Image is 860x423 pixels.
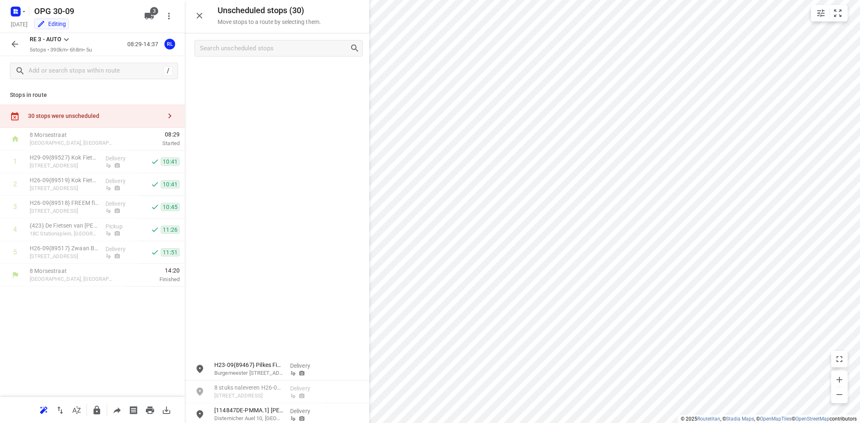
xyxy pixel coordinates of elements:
[214,369,284,377] p: Burgemeester Mooijstraat 24, Castricum
[125,275,180,284] p: Finished
[30,131,115,139] p: 8 Morsestraat
[830,5,846,21] button: Fit zoom
[290,384,321,392] p: Delivery
[811,5,848,21] div: small contained button group
[161,248,180,256] span: 11:51
[37,20,66,28] div: You are currently in edit mode.
[105,222,136,230] p: Pickup
[125,266,180,275] span: 14:20
[30,275,115,283] p: [GEOGRAPHIC_DATA], [GEOGRAPHIC_DATA]
[31,5,138,18] h5: Rename
[161,203,180,211] span: 10:45
[105,154,136,162] p: Delivery
[125,130,180,139] span: 08:29
[13,203,17,211] div: 3
[28,113,162,119] div: 30 stops were unscheduled
[697,416,720,422] a: Routetitan
[30,230,99,238] p: 18C Stationsplein, Capelle Aan Den Ijssel
[30,267,115,275] p: 8 Morsestraat
[89,402,105,418] button: Lock route
[30,207,99,215] p: [STREET_ADDRESS]
[200,42,350,55] input: Search unscheduled stops
[151,180,159,188] svg: Done
[161,157,180,166] span: 10:41
[125,406,142,414] span: Print shipping labels
[214,383,284,392] p: 8 stuks naleveren H26-09{89511} CC33 - Amersfoort
[30,35,61,44] p: RE 3 - AUTO
[161,8,177,24] button: More
[164,66,173,75] div: /
[681,416,857,422] li: © 2025 , © , © © contributors
[164,39,175,49] div: RL
[105,245,136,253] p: Delivery
[13,157,17,165] div: 1
[127,40,162,49] p: 08:29-14:37
[105,177,136,185] p: Delivery
[52,406,68,414] span: Reverse route
[13,226,17,233] div: 4
[162,40,178,48] span: Assigned to Remco Lemke
[795,416,830,422] a: OpenStreetMap
[30,46,92,54] p: 5 stops • 390km • 6h8m • 5u
[141,8,157,24] button: 3
[7,19,31,29] h5: Project date
[30,162,99,170] p: [STREET_ADDRESS]
[10,91,175,99] p: Stops in route
[30,153,99,162] p: H29-09{89527} Kok Fietsen Werkplaats
[109,406,125,414] span: Share route
[30,139,115,147] p: [GEOGRAPHIC_DATA], [GEOGRAPHIC_DATA]
[151,248,159,256] svg: Done
[150,7,158,15] span: 3
[142,406,158,414] span: Print route
[760,416,792,422] a: OpenMapTiles
[13,180,17,188] div: 2
[30,252,99,261] p: [STREET_ADDRESS]
[350,43,362,53] div: Search
[68,406,85,414] span: Sort by time window
[105,200,136,208] p: Delivery
[214,414,284,423] p: Disternicher Auel 10, Euskirchen
[290,362,321,370] p: Delivery
[30,221,99,230] p: {423} De Fietsen van Capelle
[813,5,829,21] button: Map settings
[125,139,180,148] p: Started
[151,226,159,234] svg: Done
[28,65,164,78] input: Add or search stops within route
[161,180,180,188] span: 10:41
[218,19,321,25] p: Move stops to a route by selecting them.
[290,407,321,415] p: Delivery
[185,63,369,422] div: grid
[13,248,17,256] div: 5
[191,7,208,24] button: Close
[151,203,159,211] svg: Done
[30,244,99,252] p: H26-09{89517} Zwaan Bikes Rotterdam
[30,176,99,184] p: H26-09{89519} Kok Fietsen Werkplaats
[161,226,180,234] span: 11:26
[214,406,284,414] p: [114847DE-PMMA.1] Markus Timmermann
[218,6,321,15] h5: Unscheduled stops ( 30 )
[30,184,99,193] p: [STREET_ADDRESS]
[151,157,159,166] svg: Done
[214,392,284,400] p: Leusderweg 92, Amersfoort
[214,361,284,369] p: H23-09{89467} Pilkes Fietsen
[30,199,99,207] p: H26-09{89518} FREEM fietsen
[162,36,178,52] button: RL
[35,406,52,414] span: Reoptimize route
[726,416,754,422] a: Stadia Maps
